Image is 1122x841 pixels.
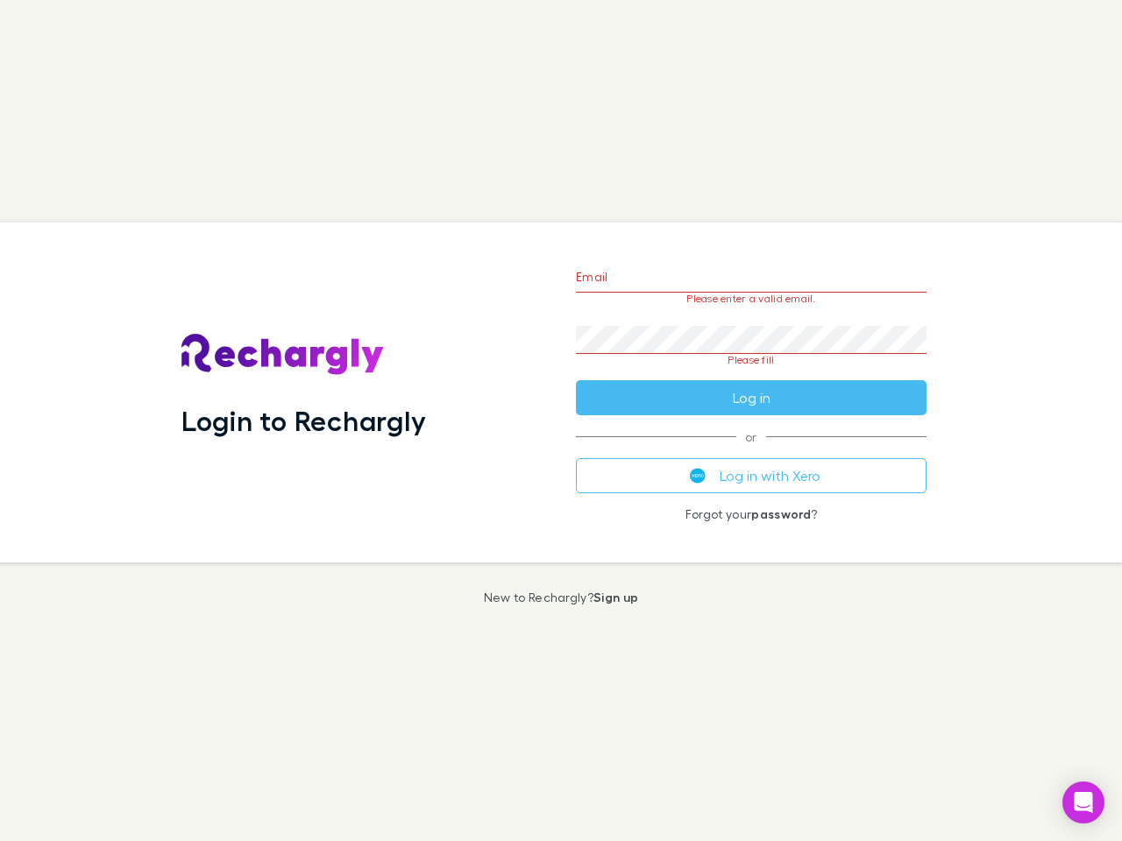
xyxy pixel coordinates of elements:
p: Please enter a valid email. [576,293,927,305]
img: Rechargly's Logo [181,334,385,376]
h1: Login to Rechargly [181,404,426,437]
p: Forgot your ? [576,507,927,521]
button: Log in with Xero [576,458,927,493]
a: Sign up [593,590,638,604]
a: password [751,506,811,521]
p: New to Rechargly? [484,590,639,604]
button: Log in [576,380,927,415]
p: Please fill [576,354,927,366]
img: Xero's logo [690,468,706,484]
span: or [576,436,927,437]
div: Open Intercom Messenger [1062,781,1104,823]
